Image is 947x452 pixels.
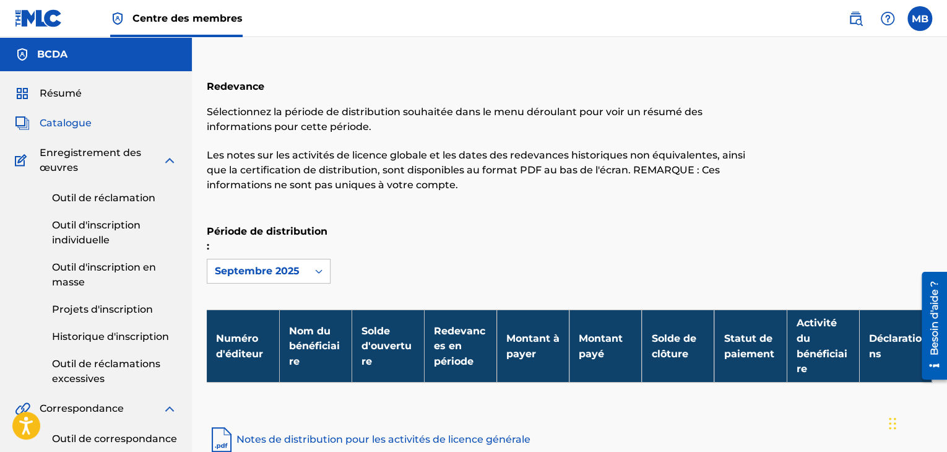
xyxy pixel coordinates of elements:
[52,432,177,446] a: Outil de correspondance
[37,47,67,62] h5: BCDA
[40,117,92,129] font: Catalogue
[651,332,696,360] font: Solde de clôture
[889,405,896,442] div: Glisser
[434,325,485,367] font: Redevances en période
[797,317,847,375] font: Activité du bénéficiaire
[215,265,300,277] font: Septembre 2025
[875,6,900,31] div: Aide
[207,80,264,92] font: Redevance
[52,433,177,445] font: Outil de correspondance
[132,12,243,24] font: Centre des membres
[15,116,92,131] a: CatalogueCatalogue
[236,433,530,445] font: Notes de distribution pour les activités de licence générale
[52,303,153,315] font: Projets d'inscription
[52,329,177,344] a: Historique d'inscription
[15,153,31,168] img: Enregistrement des œuvres
[15,9,63,27] img: Logo du MLC
[289,325,340,367] font: Nom du bénéficiaire
[40,87,82,99] font: Résumé
[207,225,327,252] font: Période de distribution :
[52,357,177,386] a: Outil de réclamations excessives
[907,6,932,31] div: Menu utilisateur
[724,332,774,360] font: Statut de paiement
[40,402,124,414] font: Correspondance
[885,393,947,452] div: Widget de chat
[37,48,67,60] font: BCDA
[52,260,177,290] a: Outil d'inscription en masse
[52,358,160,385] font: Outil de réclamations excessives
[40,147,141,173] font: Enregistrement des œuvres
[207,149,745,191] font: Les notes sur les activités de licence globale et les dates des redevances historiques non équiva...
[162,153,177,168] img: développer
[15,86,82,101] a: RésuméRésumé
[52,192,155,204] font: Outil de réclamation
[506,332,560,360] font: Montant à payer
[15,116,30,131] img: Catalogue
[869,332,922,360] font: Déclarations
[579,332,623,360] font: Montant payé
[15,47,30,62] img: Comptes
[216,332,263,360] font: Numéro d'éditeur
[162,401,177,416] img: développer
[52,261,156,288] font: Outil d'inscription en masse
[885,393,947,452] iframe: Widget de discussion
[52,331,169,342] font: Historique d'inscription
[207,106,703,133] font: Sélectionnez la période de distribution souhaitée dans le menu déroulant pour voir un résumé des ...
[110,11,125,26] img: Détenteur des droits supérieurs
[52,218,177,248] a: Outil d'inscription individuelle
[52,302,177,317] a: Projets d'inscription
[15,86,30,101] img: Résumé
[843,6,868,31] a: Recherche publique
[52,191,177,206] a: Outil de réclamation
[912,267,947,385] iframe: Centre de ressources
[52,219,141,246] font: Outil d'inscription individuelle
[361,325,412,367] font: Solde d'ouverture
[848,11,863,26] img: recherche
[880,11,895,26] img: aide
[15,401,30,416] img: Correspondance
